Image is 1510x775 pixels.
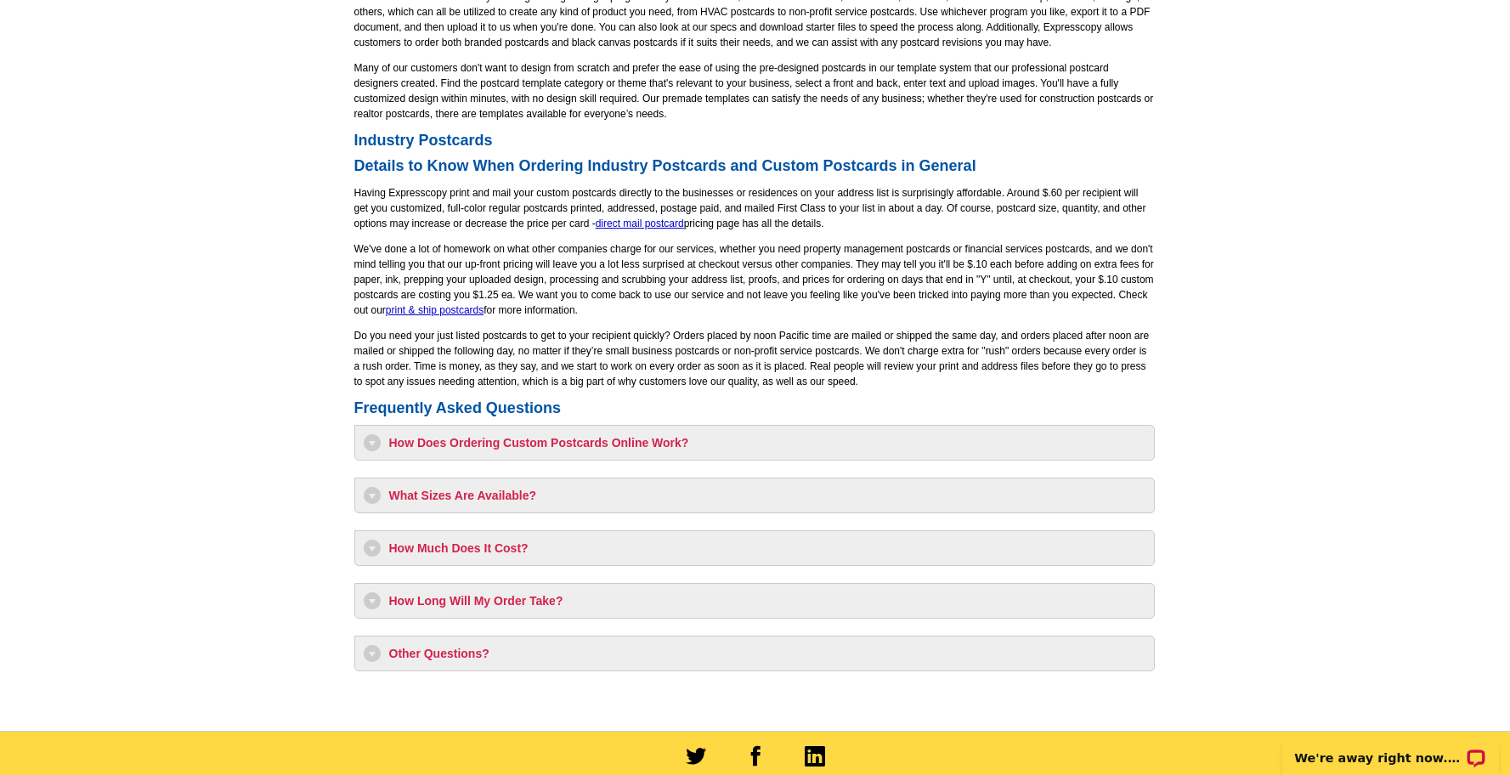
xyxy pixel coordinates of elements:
[354,157,976,174] strong: Details to Know When Ordering Industry Postcards and Custom Postcards in General
[354,241,1155,318] p: We've done a lot of homework on what other companies charge for our services, whether you need pr...
[1271,721,1510,775] iframe: LiveChat chat widget
[364,487,1145,504] h3: What Sizes Are Available?
[354,328,1155,389] p: Do you need your just listed postcards to get to your recipient quickly? Orders placed by noon Pa...
[596,218,684,229] a: direct mail postcard
[354,185,1155,231] p: Having Expresscopy print and mail your custom postcards directly to the businesses or residences ...
[354,60,1155,122] p: Many of our customers don't want to design from scratch and prefer the ease of using the pre-desi...
[364,592,1145,609] h3: How Long Will My Order Take?
[386,304,484,316] a: print & ship postcards
[354,132,1155,150] h2: Industry Postcards
[364,645,1145,662] h3: Other Questions?
[364,540,1145,557] h3: How Much Does It Cost?
[364,434,1145,451] h3: How Does Ordering Custom Postcards Online Work?
[354,399,1155,418] h2: Frequently Asked Questions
